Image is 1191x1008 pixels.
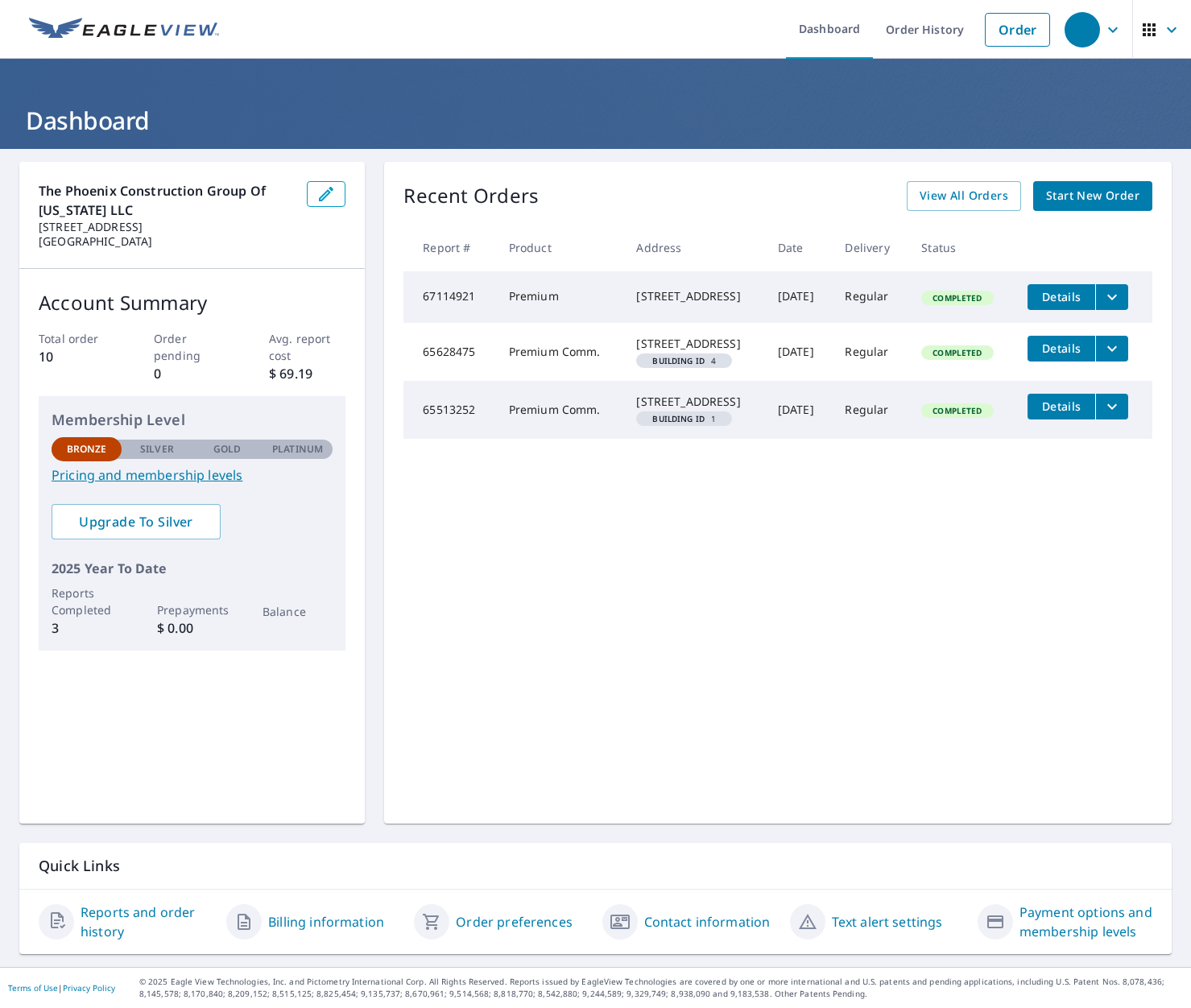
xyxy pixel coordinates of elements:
span: Completed [923,292,991,304]
p: © 2025 Eagle View Technologies, Inc. and Pictometry International Corp. All Rights Reserved. Repo... [139,976,1183,1000]
span: Start New Order [1046,186,1139,206]
p: Recent Orders [403,181,539,211]
p: 10 [39,347,115,366]
span: 1 [643,415,726,423]
p: Platinum [272,442,323,456]
p: $ 69.19 [269,364,345,383]
td: Regular [832,323,908,381]
th: Date [765,224,833,271]
a: Contact information [644,912,771,932]
td: Premium [496,271,624,323]
span: Completed [923,405,991,416]
em: Building ID [652,415,705,423]
th: Product [496,224,624,271]
p: Order pending [154,330,230,364]
td: [DATE] [765,381,833,439]
th: Status [908,224,1015,271]
button: detailsBtn-65513252 [1028,394,1095,419]
p: Membership Level [52,409,333,431]
a: Upgrade To Silver [52,504,221,539]
p: 0 [154,364,230,383]
td: [DATE] [765,271,833,323]
a: Text alert settings [832,912,943,932]
p: Total order [39,330,115,347]
em: Building ID [652,357,705,365]
td: 67114921 [403,271,495,323]
a: Payment options and membership levels [1019,903,1152,941]
a: Billing information [268,912,384,932]
p: Account Summary [39,288,345,317]
td: 65628475 [403,323,495,381]
th: Delivery [832,224,908,271]
div: [STREET_ADDRESS] [636,394,752,410]
button: detailsBtn-65628475 [1028,336,1095,361]
p: Bronze [67,442,107,456]
button: filesDropdownBtn-65628475 [1095,336,1128,361]
p: Balance [263,603,333,620]
span: Completed [923,347,991,358]
p: Quick Links [39,856,1152,876]
div: [STREET_ADDRESS] [636,336,752,352]
a: Order [985,13,1050,47]
a: Pricing and membership levels [52,465,333,485]
a: View All Orders [907,181,1021,211]
span: View All Orders [920,186,1008,206]
img: EV Logo [29,18,219,42]
td: 65513252 [403,381,495,439]
h1: Dashboard [19,104,1172,137]
a: Privacy Policy [63,982,115,994]
td: Premium Comm. [496,381,624,439]
span: 4 [643,357,726,365]
p: Reports Completed [52,585,122,618]
a: Start New Order [1033,181,1152,211]
p: [STREET_ADDRESS] [39,220,294,234]
p: Gold [213,442,241,456]
td: Regular [832,381,908,439]
p: Silver [140,442,174,456]
td: [DATE] [765,323,833,381]
button: detailsBtn-67114921 [1028,284,1095,310]
td: Premium Comm. [496,323,624,381]
th: Report # [403,224,495,271]
th: Address [623,224,765,271]
a: Order preferences [456,912,573,932]
p: Prepayments [157,601,227,618]
span: Details [1037,289,1086,304]
div: [STREET_ADDRESS] [636,288,752,304]
span: Upgrade To Silver [64,513,208,531]
a: Reports and order history [81,903,213,941]
p: The Phoenix Construction Group Of [US_STATE] LLC [39,181,294,220]
span: Details [1037,341,1086,356]
td: Regular [832,271,908,323]
p: 3 [52,618,122,638]
p: $ 0.00 [157,618,227,638]
span: Details [1037,399,1086,414]
button: filesDropdownBtn-65513252 [1095,394,1128,419]
p: [GEOGRAPHIC_DATA] [39,234,294,249]
p: Avg. report cost [269,330,345,364]
button: filesDropdownBtn-67114921 [1095,284,1128,310]
p: 2025 Year To Date [52,559,333,578]
p: | [8,983,115,993]
a: Terms of Use [8,982,58,994]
